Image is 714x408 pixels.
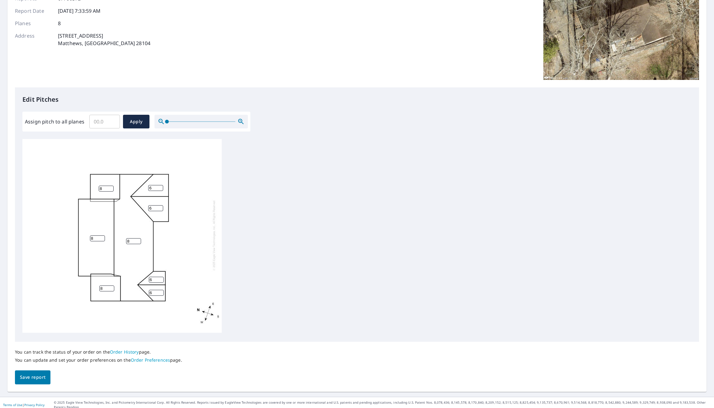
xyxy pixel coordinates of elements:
[24,403,45,407] a: Privacy Policy
[15,32,52,47] p: Address
[15,357,182,363] p: You can update and set your order preferences on the page.
[15,7,52,15] p: Report Date
[58,7,101,15] p: [DATE] 7:33:59 AM
[25,118,84,125] label: Assign pitch to all planes
[15,20,52,27] p: Planes
[128,118,144,126] span: Apply
[123,115,149,128] button: Apply
[3,403,45,407] p: |
[58,20,61,27] p: 8
[110,349,139,355] a: Order History
[15,370,50,384] button: Save report
[58,32,150,47] p: [STREET_ADDRESS] Matthews, [GEOGRAPHIC_DATA] 28104
[22,95,692,104] p: Edit Pitches
[131,357,170,363] a: Order Preferences
[3,403,22,407] a: Terms of Use
[20,373,45,381] span: Save report
[89,113,120,130] input: 00.0
[15,349,182,355] p: You can track the status of your order on the page.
